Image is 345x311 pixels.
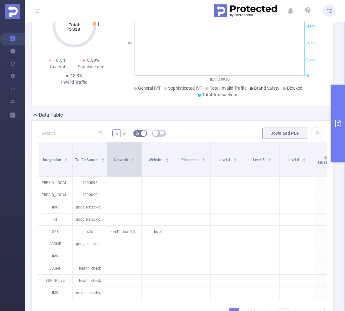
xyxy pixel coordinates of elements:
[168,86,202,91] span: Sophisticated IVT
[165,157,169,159] i: icon: caret-up
[131,157,135,159] i: icon: caret-up
[87,58,99,63] span: 0.39%
[114,158,129,162] span: Network
[135,131,139,135] i: icon: bg-colors
[307,57,315,61] tspan: 1,500
[38,177,72,189] p: PREBID_LOCAL_CACHE
[302,157,306,159] i: icon: caret-up
[73,189,107,201] p: 1000099
[233,157,237,161] div: Sort
[54,58,66,63] span: 18.5%
[73,177,107,189] p: 1000098
[123,131,126,136] span: #
[57,79,91,86] div: Invalid Traffic
[69,27,80,32] tspan: 5,338
[64,157,68,161] div: Sort
[131,160,135,161] i: icon: caret-down
[71,73,82,78] span: 18.9%
[101,160,105,161] i: icon: caret-down
[219,158,231,162] span: Level 4
[128,41,132,45] tspan: 0%
[38,213,72,225] p: RT
[233,157,237,159] i: icon: caret-up
[165,160,169,161] i: icon: caret-down
[43,158,62,162] span: Integration
[115,131,118,136] span: %
[38,250,72,262] p: IMG
[38,238,72,250] p: JSONP
[101,157,105,159] i: icon: caret-up
[307,25,315,29] tspan: 4,500
[142,226,176,238] p: level2
[202,157,205,159] i: icon: caret-up
[68,22,80,27] tspan: Total:
[74,64,108,70] div: Sophisticated
[73,262,107,274] p: health_check
[38,287,72,299] p: IMG
[287,86,302,91] span: Blocked
[326,5,332,17] span: PZ
[73,287,107,299] p: media-health-check
[302,160,306,161] i: icon: caret-down
[149,158,163,162] span: Website
[5,4,20,19] img: Protected Media
[38,189,72,201] p: PREBID_LOCAL_CACHE
[38,226,72,238] p: S2S
[64,157,68,159] i: icon: caret-up
[73,238,107,250] p: google-stack-driver-checks
[39,111,63,119] h2: Data Table
[302,157,306,161] div: Sort
[233,160,237,161] i: icon: caret-down
[262,128,307,139] button: Download PDF
[181,158,200,162] span: Placement
[38,262,72,274] p: JSONP
[253,158,266,162] span: Level 5
[64,160,68,161] i: icon: caret-down
[101,157,105,161] div: Sort
[160,131,164,135] i: icon: table
[75,158,99,162] span: Traffic Source
[202,157,205,161] div: Sort
[131,157,135,161] div: Sort
[38,201,72,213] p: IMG
[73,213,107,225] p: google-stack-driver-checks
[107,226,141,238] p: level1_new_1 [level1]
[307,74,309,78] tspan: 0
[210,86,247,91] span: Total Invalid Traffic
[307,41,315,45] tspan: 3,000
[165,157,169,161] div: Sort
[254,86,279,91] span: Brand Safety
[38,128,107,138] input: Search...
[268,160,271,161] i: icon: caret-down
[73,201,107,213] p: google-stack-driver-checks
[210,77,230,82] tspan: [DATE] 09:00
[268,157,272,161] div: Sort
[138,86,161,91] span: General IVT
[73,275,107,287] p: health_check
[40,64,74,70] div: General
[38,275,72,287] p: SSAI_Player
[268,157,271,159] i: icon: caret-up
[202,92,238,97] span: Total Transactions
[202,160,205,161] i: icon: caret-down
[288,158,300,162] span: Level 6
[73,226,107,238] p: s2s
